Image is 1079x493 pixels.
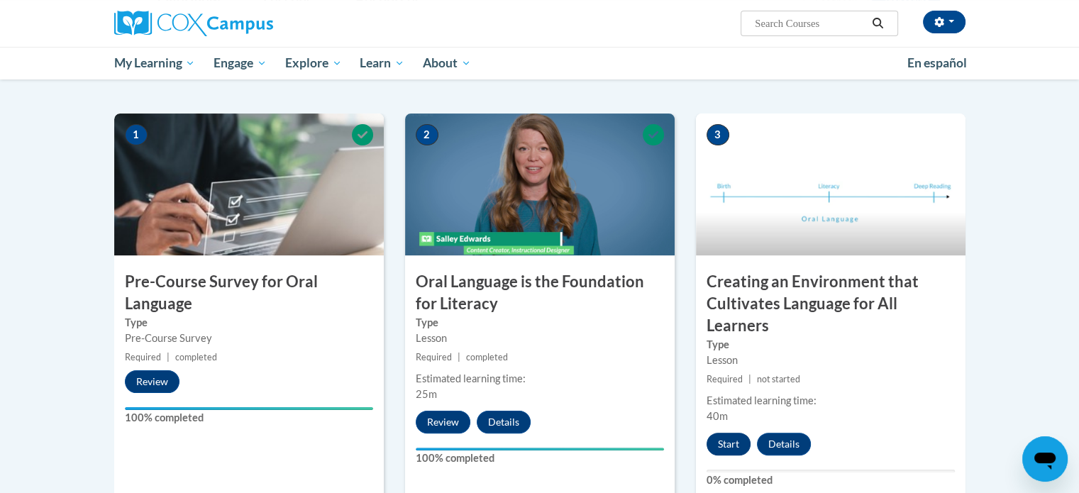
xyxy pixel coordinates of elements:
img: Cox Campus [114,11,273,36]
a: My Learning [105,47,205,79]
span: 40m [707,410,728,422]
button: Details [477,411,531,433]
span: | [458,352,460,362]
span: 25m [416,388,437,400]
span: Explore [285,55,342,72]
span: 1 [125,124,148,145]
label: Type [125,315,373,331]
div: Lesson [416,331,664,346]
h3: Creating an Environment that Cultivates Language for All Learners [696,271,965,336]
div: Estimated learning time: [707,393,955,409]
label: 100% completed [416,450,664,466]
iframe: Button to launch messaging window [1022,436,1068,482]
a: Cox Campus [114,11,384,36]
label: Type [416,315,664,331]
span: | [167,352,170,362]
a: Learn [350,47,414,79]
label: 0% completed [707,472,955,488]
div: Lesson [707,353,955,368]
span: | [748,374,751,384]
button: Details [757,433,811,455]
span: 3 [707,124,729,145]
button: Review [416,411,470,433]
h3: Pre-Course Survey for Oral Language [114,271,384,315]
div: Pre-Course Survey [125,331,373,346]
span: Required [707,374,743,384]
a: En español [898,48,976,78]
span: not started [757,374,800,384]
span: My Learning [114,55,195,72]
label: 100% completed [125,410,373,426]
button: Account Settings [923,11,965,33]
span: Required [416,352,452,362]
button: Search [867,15,888,32]
span: Engage [214,55,267,72]
span: completed [175,352,217,362]
img: Course Image [114,113,384,255]
span: Learn [360,55,404,72]
span: About [423,55,471,72]
button: Start [707,433,751,455]
span: completed [466,352,508,362]
h3: Oral Language is the Foundation for Literacy [405,271,675,315]
div: Your progress [125,407,373,410]
span: Required [125,352,161,362]
span: 2 [416,124,438,145]
a: Explore [276,47,351,79]
div: Main menu [93,47,987,79]
img: Course Image [405,113,675,255]
span: En español [907,55,967,70]
div: Estimated learning time: [416,371,664,387]
img: Course Image [696,113,965,255]
a: Engage [204,47,276,79]
button: Review [125,370,179,393]
a: About [414,47,480,79]
label: Type [707,337,955,353]
input: Search Courses [753,15,867,32]
div: Your progress [416,448,664,450]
